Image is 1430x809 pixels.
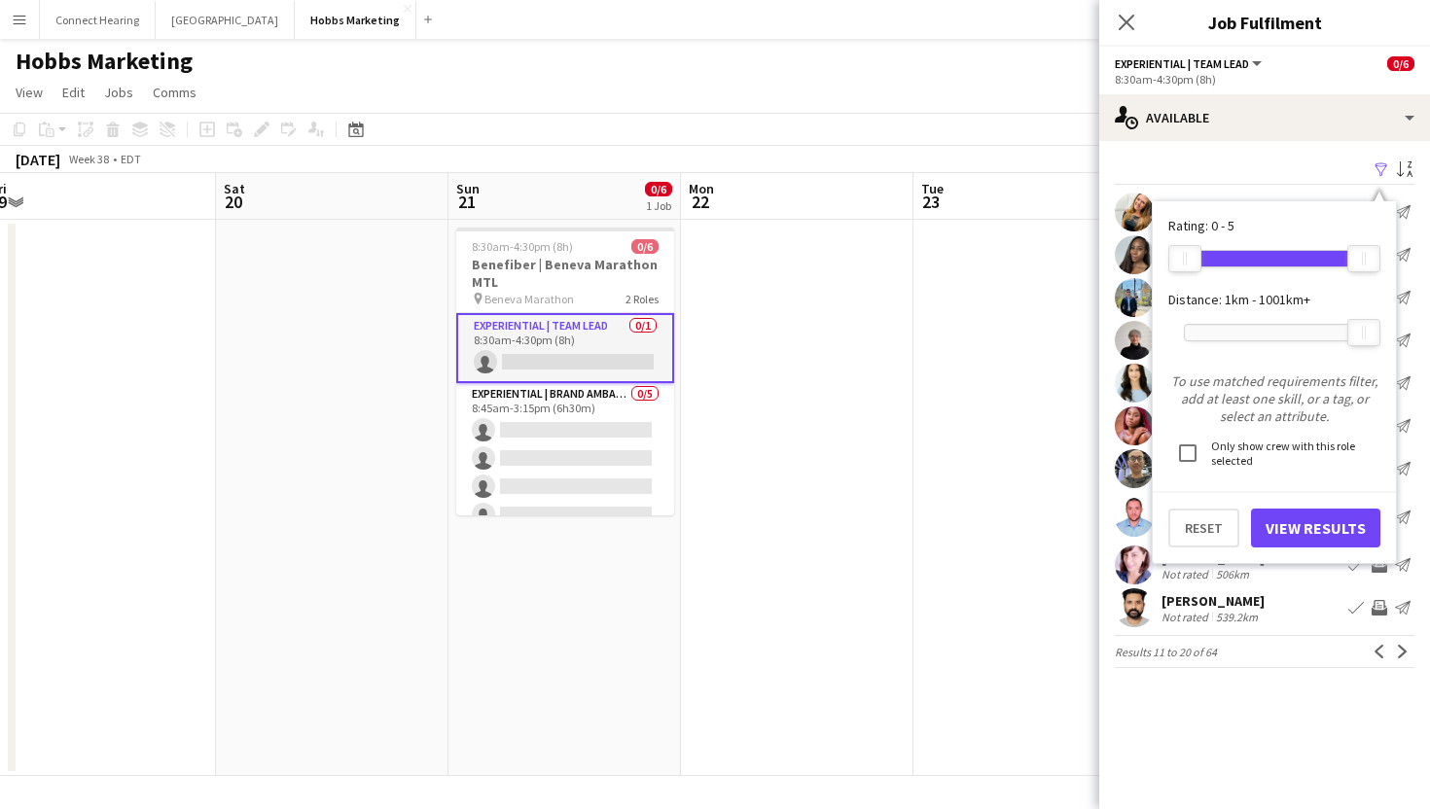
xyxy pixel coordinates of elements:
span: Experiential | Team Lead [1115,56,1249,71]
div: Available [1099,94,1430,141]
h3: Job Fulfilment [1099,10,1430,35]
div: [PERSON_NAME] [1162,196,1265,214]
span: Comms [153,84,197,101]
span: 0/6 [1387,56,1414,71]
app-card-role: Experiential | Brand Ambassador0/58:45am-3:15pm (6h30m) [456,383,674,562]
span: Mon [689,180,714,197]
div: [PERSON_NAME] [1162,592,1265,610]
span: 23 [918,191,944,213]
span: View [16,84,43,101]
button: View Results [1251,509,1380,547]
span: Beneva Marathon [484,292,574,306]
span: 0/6 [645,182,672,196]
a: View [8,80,51,105]
p: To use matched requirements filter, add at least one skill, or a tag, or select an attribute. [1168,365,1380,434]
button: Experiential | Team Lead [1115,56,1265,71]
div: [DATE] [16,150,60,169]
button: Reset [1168,509,1239,547]
span: Sat [224,180,245,197]
span: 22 [686,191,714,213]
span: 21 [453,191,480,213]
span: Week 38 [64,152,113,166]
app-job-card: 8:30am-4:30pm (8h)0/6Benefiber | Beneva Marathon MTL Beneva Marathon2 RolesExperiential | Team Le... [456,228,674,515]
span: Sun [456,180,480,197]
span: 2 Roles [626,292,659,306]
span: Results 11 to 20 of 64 [1115,645,1217,659]
div: 8:30am-4:30pm (8h) [1115,72,1414,87]
label: Rating: 0 - 5 [1168,217,1234,234]
div: 539.2km [1212,610,1262,624]
h1: Hobbs Marketing [16,47,193,76]
button: Hobbs Marketing [295,1,416,39]
a: Jobs [96,80,141,105]
a: Edit [54,80,92,105]
button: [GEOGRAPHIC_DATA] [156,1,295,39]
span: Jobs [104,84,133,101]
button: Connect Hearing [40,1,156,39]
span: 0/6 [631,239,659,254]
app-card-role: Experiential | Team Lead0/18:30am-4:30pm (8h) [456,313,674,383]
div: 506km [1212,567,1253,581]
div: Not rated [1162,610,1212,624]
span: Edit [62,84,85,101]
div: Not rated [1162,567,1212,581]
span: 20 [221,191,245,213]
div: EDT [121,152,141,166]
h3: Benefiber | Beneva Marathon MTL [456,256,674,291]
span: Tue [921,180,944,197]
div: 1 Job [646,198,671,213]
a: Comms [145,80,204,105]
label: Only show crew with this role selected [1207,439,1380,468]
span: 8:30am-4:30pm (8h) [472,239,573,254]
label: Distance: 1km - 1001km+ [1168,291,1310,308]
